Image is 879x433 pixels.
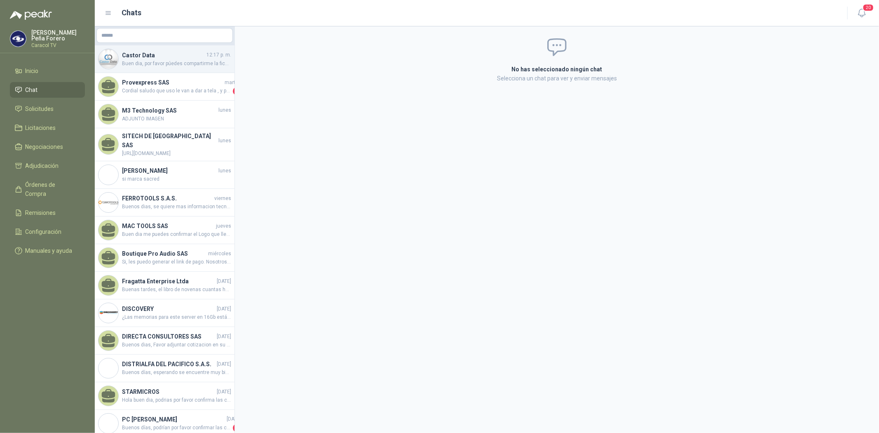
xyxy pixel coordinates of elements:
[217,388,231,396] span: [DATE]
[122,87,231,95] span: Cordial saludo que uso le van a dar a tela , y por favor ser mas detallado con respecto al requer...
[122,424,231,432] span: Buenos días, podrían por favor confirmar las cantidades solicitadas?
[26,227,62,236] span: Configuración
[122,286,231,294] span: Buenas tardes, el libro de novenas cuantas hojas tiene?, material y a cuantas tintas la impresión...
[95,161,234,189] a: Company Logo[PERSON_NAME]lunessi marca sacred
[10,224,85,240] a: Configuración
[10,120,85,136] a: Licitaciones
[122,166,217,175] h4: [PERSON_NAME]
[122,194,213,203] h4: FERROTOOLS S.A.S.
[10,139,85,155] a: Negociaciones
[95,272,234,299] a: Fragatta Enterprise Ltda[DATE]Buenas tardes, el libro de novenas cuantas hojas tiene?, material y...
[95,101,234,128] a: M3 Technology SASlunesADJUNTO IMAGEN
[10,63,85,79] a: Inicio
[95,355,234,382] a: Company LogoDISTRIALFA DEL PACIFICO S.A.S.[DATE]Buenos días, esperando se encuentre muy bien. Ama...
[10,10,52,20] img: Logo peakr
[26,208,56,217] span: Remisiones
[26,180,77,198] span: Órdenes de Compra
[26,246,73,255] span: Manuales y ayuda
[10,82,85,98] a: Chat
[26,104,54,113] span: Solicitudes
[122,277,215,286] h4: Fragatta Enterprise Ltda
[122,203,231,211] span: Buenos dias, se quiere mas informacion tecnica (capacidad, caudal, temperaturas, etc) para enviar...
[122,132,217,150] h4: SITECH DE [GEOGRAPHIC_DATA] SAS
[122,415,225,424] h4: PC [PERSON_NAME]
[122,369,231,377] span: Buenos días, esperando se encuentre muy bien. Amablemente solicitamos de su colaboracion con imag...
[10,101,85,117] a: Solicitudes
[26,142,63,151] span: Negociaciones
[95,73,234,101] a: Provexpress SASmartesCordial saludo que uso le van a dar a tela , y por favor ser mas detallado c...
[95,382,234,410] a: STARMICROS[DATE]Hola buen dia, podrias por favor confirma las cantidades, quedo atenta
[95,128,234,161] a: SITECH DE [GEOGRAPHIC_DATA] SASlunes[URL][DOMAIN_NAME]
[218,137,231,145] span: lunes
[122,341,231,349] span: Buenos dias, Favor adjuntar cotizacion en su formato
[122,115,231,123] span: ADJUNTO IMAGEN
[95,299,234,327] a: Company LogoDISCOVERY[DATE]¿Las memorias para este server en 16Gb están descontinuadas podemos of...
[122,360,215,369] h4: DISTRIALFA DEL PACIFICO S.A.S.
[863,4,874,12] span: 20
[225,79,241,87] span: martes
[98,358,118,378] img: Company Logo
[227,415,241,423] span: [DATE]
[413,74,701,83] p: Selecciona un chat para ver y enviar mensajes
[122,51,205,60] h4: Castor Data
[31,30,85,41] p: [PERSON_NAME] Peña Forero
[122,78,223,87] h4: Provexpress SAS
[95,45,234,73] a: Company LogoCastor Data12:17 p. m.Buen dia, por favor púedes compartirme la ficha tecnica del mon...
[218,167,231,175] span: lunes
[122,332,215,341] h4: DIRECTA CONSULTORES SAS
[10,243,85,259] a: Manuales y ayuda
[122,304,215,313] h4: DISCOVERY
[122,249,206,258] h4: Boutique Pro Audio SAS
[214,195,231,202] span: viernes
[217,278,231,285] span: [DATE]
[217,360,231,368] span: [DATE]
[10,158,85,174] a: Adjudicación
[98,303,118,323] img: Company Logo
[26,66,39,75] span: Inicio
[122,387,215,396] h4: STARMICROS
[413,65,701,74] h2: No has seleccionado ningún chat
[26,85,38,94] span: Chat
[98,49,118,69] img: Company Logo
[218,106,231,114] span: lunes
[208,250,231,258] span: miércoles
[122,106,217,115] h4: M3 Technology SAS
[10,205,85,221] a: Remisiones
[122,7,142,19] h1: Chats
[217,305,231,313] span: [DATE]
[95,216,234,244] a: MAC TOOLS SASjuevesBuen dia me puedes confirmar el Logo que lleva impreso por favor
[26,123,56,132] span: Licitaciones
[95,189,234,216] a: Company LogoFERROTOOLS S.A.S.viernesBuenos dias, se quiere mas informacion tecnica (capacidad, ca...
[233,87,241,95] span: 1
[26,161,59,170] span: Adjudicación
[10,31,26,47] img: Company Logo
[98,193,118,212] img: Company Logo
[10,177,85,202] a: Órdenes de Compra
[122,313,231,321] span: ¿Las memorias para este server en 16Gb están descontinuadas podemos ofrecer de 32GB, es posible?
[854,6,869,21] button: 20
[95,327,234,355] a: DIRECTA CONSULTORES SAS[DATE]Buenos dias, Favor adjuntar cotizacion en su formato
[122,231,231,238] span: Buen dia me puedes confirmar el Logo que lleva impreso por favor
[31,43,85,48] p: Caracol TV
[206,51,231,59] span: 12:17 p. m.
[233,424,241,432] span: 1
[122,258,231,266] span: Si, les puedo generar el link de pago. Nosotros somos regimen simple simplificado ustedes aplicar...
[95,244,234,272] a: Boutique Pro Audio SASmiércolesSi, les puedo generar el link de pago. Nosotros somos regimen simp...
[98,165,118,185] img: Company Logo
[122,396,231,404] span: Hola buen dia, podrias por favor confirma las cantidades, quedo atenta
[122,175,231,183] span: si marca sacred
[122,221,214,231] h4: MAC TOOLS SAS
[122,60,231,68] span: Buen dia, por favor púedes compartirme la ficha tecnica del monitor. Gracias
[216,222,231,230] span: jueves
[122,150,231,158] span: [URL][DOMAIN_NAME]
[217,333,231,341] span: [DATE]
